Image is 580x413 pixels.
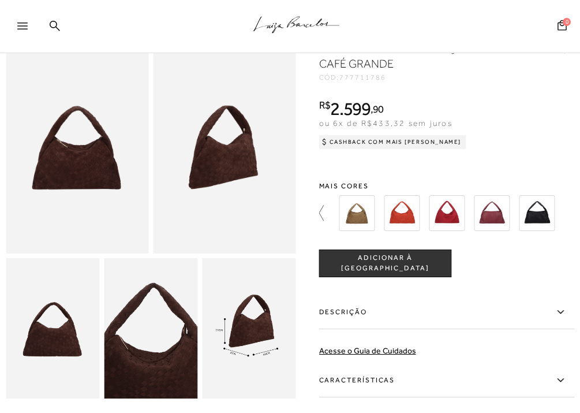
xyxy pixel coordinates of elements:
label: Características [319,364,575,397]
h1: BOLSA HOBO EM CAMURÇA TRESSÊ CAFÉ GRANDE [319,39,508,72]
img: BOLSA HOBO EM COURO TRESSÊ MARSALA GRANDE [474,195,510,231]
img: BOLSA HOBO EM CAMURÇA TRESSÊ VERMELHO PIMENTA GRANDE [429,195,465,231]
img: image [6,258,99,399]
span: Mais cores [319,183,575,189]
div: Cashback com Mais [PERSON_NAME] [319,135,466,149]
span: ADICIONAR À [GEOGRAPHIC_DATA] [320,253,451,273]
i: R$ [319,100,331,110]
img: BOLSA HOBO EM CAMURÇA TRESSÊ VERDE ASPARGO GRANDE [339,195,375,231]
img: image [153,39,295,254]
span: 90 [373,103,384,115]
span: 777711786 [339,73,386,81]
img: BOLSA HOBO EM CAMURÇA TRESSÊ VERMELHO CAIENA GRANDE [384,195,420,231]
span: 2.599 [330,98,371,119]
i: , [371,104,384,114]
img: image [6,39,148,254]
button: ADICIONAR À [GEOGRAPHIC_DATA] [319,250,452,277]
a: Acesse o Guia de Cuidados [319,346,416,355]
span: 0 [563,18,571,26]
img: image [104,258,197,399]
span: ou 6x de R$433,32 sem juros [319,118,452,128]
label: Descrição [319,296,575,329]
img: image [202,258,295,399]
div: CÓD: [319,74,523,81]
img: BOLSA HOBO EM COURO TRESSÊ PRETO GRANDE [519,195,555,231]
button: 0 [554,19,570,35]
